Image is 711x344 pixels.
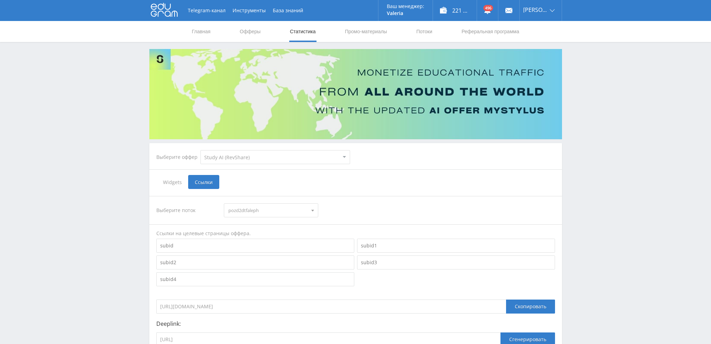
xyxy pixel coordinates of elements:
div: Выберите поток [156,203,217,217]
input: subid4 [156,272,354,286]
span: Widgets [156,175,188,189]
a: Промо-материалы [344,21,388,42]
p: Valeria [387,10,424,16]
a: Реферальная программа [461,21,520,42]
p: Deeplink: [156,321,555,327]
a: Статистика [289,21,317,42]
span: Ссылки [188,175,219,189]
input: subid1 [357,239,555,253]
span: [PERSON_NAME] [523,7,548,13]
div: Выберите оффер [156,154,200,160]
a: Офферы [239,21,262,42]
a: Потоки [415,21,433,42]
p: Ваш менеджер: [387,3,424,9]
div: Ссылки на целевые страницы оффера. [156,230,555,237]
input: subid2 [156,255,354,269]
input: subid3 [357,255,555,269]
input: subid [156,239,354,253]
span: pozd2dtfaleph [228,204,307,217]
a: Главная [191,21,211,42]
img: Banner [149,49,562,139]
div: Скопировать [506,300,555,314]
